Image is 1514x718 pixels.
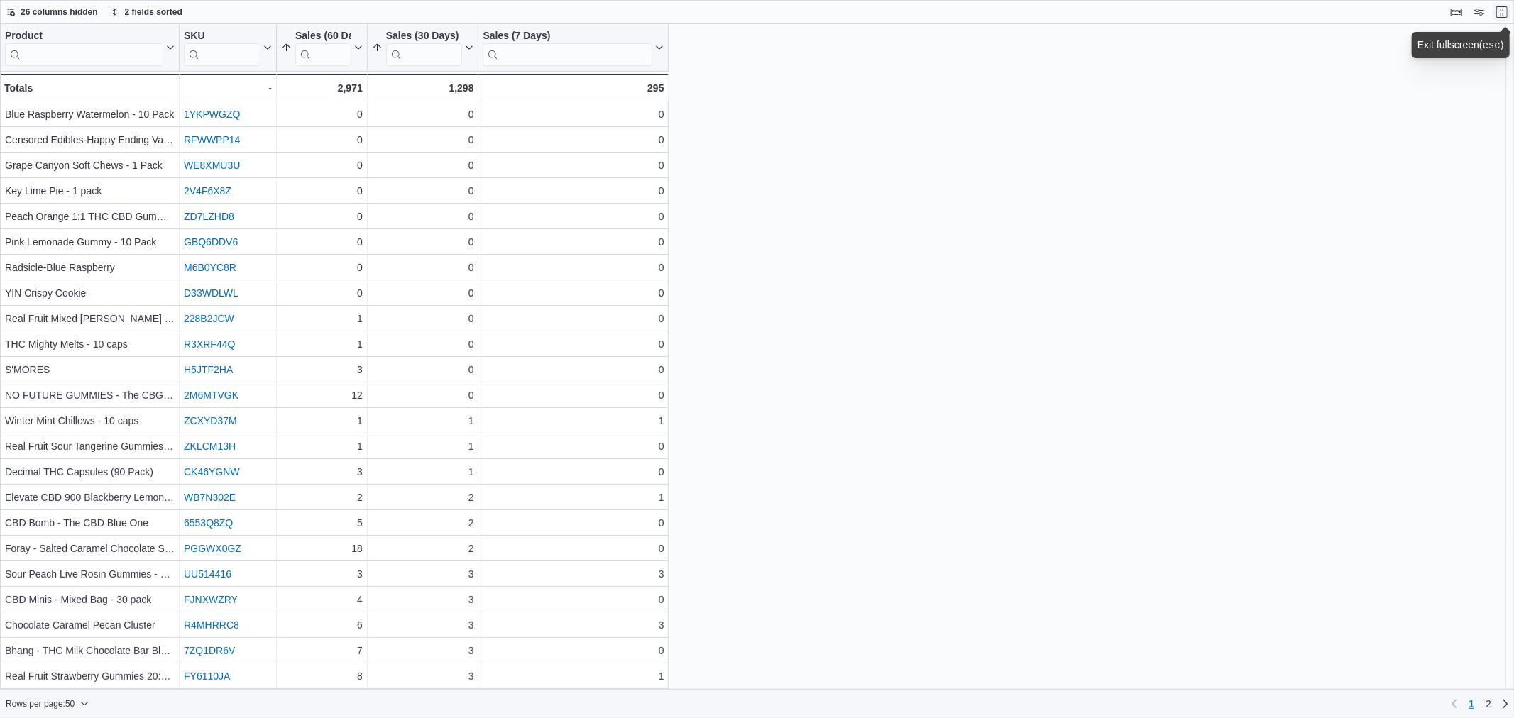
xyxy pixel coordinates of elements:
div: 18 [281,540,363,557]
a: Page 2 of 2 [1480,692,1497,715]
a: H5JTF2HA [184,364,233,375]
div: 0 [372,106,474,123]
div: 2 [281,489,363,506]
div: Exit fullscreen ( ) [1417,38,1504,53]
div: 0 [372,208,474,225]
kbd: esc [1483,40,1501,51]
div: 1 [483,412,664,429]
div: 0 [372,157,474,174]
div: 7 [281,642,363,659]
div: Sales (7 Days) [483,30,652,43]
a: UU514416 [184,568,231,580]
button: Exit fullscreen [1493,4,1510,21]
a: RFWWPP14 [184,134,240,145]
button: Sales (60 Days) [281,30,363,66]
div: 0 [483,131,664,148]
div: Totals [4,79,175,96]
div: 0 [483,361,664,378]
div: 3 [372,668,474,685]
div: 0 [483,285,664,302]
span: 1 [1469,697,1474,711]
div: 1 [281,310,363,327]
div: Sales (60 Days) [295,30,351,66]
div: 0 [281,233,363,250]
button: Product [5,30,175,66]
button: Sales (7 Days) [483,30,664,66]
div: 2 [372,489,474,506]
a: 6553Q8ZQ [184,517,233,529]
div: 0 [483,106,664,123]
div: 1,298 [372,79,474,96]
div: 0 [372,310,474,327]
div: NO FUTURE GUMMIES - The CBG Red One - 50mg CBG [5,387,175,404]
div: Chocolate Caramel Pecan Cluster [5,617,175,634]
div: Key Lime Pie - 1 pack [5,182,175,199]
div: Sales (7 Days) [483,30,652,66]
div: Bhang - THC Milk Chocolate Bar Blend - 1x10g [5,642,175,659]
div: SKU URL [184,30,260,66]
div: 2 [372,540,474,557]
div: 1 [483,489,664,506]
div: Elevate CBD 900 Blackberry Lemon Gummy Drop - 30 pack [5,489,175,506]
div: Grape Canyon Soft Chews - 1 Pack [5,157,175,174]
div: Product [5,30,163,43]
div: 0 [372,387,474,404]
a: GBQ6DDV6 [184,236,238,248]
div: S'MORES [5,361,175,378]
div: CBD Bomb - The CBD Blue One [5,514,175,531]
div: Pink Lemonade Gummy - 10 Pack [5,233,175,250]
div: 0 [281,131,363,148]
div: 2 [372,514,474,531]
a: Next page [1497,695,1514,712]
div: Winter Mint Chillows - 10 caps [5,412,175,429]
div: Radsicle-Blue Raspberry [5,259,175,276]
div: 1 [281,336,363,353]
span: Rows per page : 50 [6,698,75,709]
div: 0 [483,387,664,404]
a: R4MHRRC8 [184,619,239,631]
div: 0 [372,259,474,276]
button: Page 1 of 2 [1463,692,1480,715]
div: Sales (60 Days) [295,30,351,43]
a: PGGWX0GZ [184,543,241,554]
a: D33WDLWL [184,287,238,299]
button: 2 fields sorted [105,4,188,21]
div: 0 [372,182,474,199]
div: Sour Peach Live Rosin Gummies - 2 pack [5,565,175,582]
div: 1 [281,412,363,429]
div: 0 [281,259,363,276]
a: ZCXYD37M [184,415,237,426]
div: 0 [483,233,664,250]
div: 0 [483,514,664,531]
div: THC Mighty Melts - 10 caps [5,336,175,353]
div: 0 [483,157,664,174]
div: 0 [483,259,664,276]
div: 5 [281,514,363,531]
a: 2M6MTVGK [184,390,238,401]
div: 3 [483,565,664,582]
a: WB7N302E [184,492,236,503]
div: 3 [483,617,664,634]
div: 0 [483,540,664,557]
div: 0 [483,591,664,608]
div: 0 [483,642,664,659]
div: 1 [372,412,474,429]
div: 4 [281,591,363,608]
div: 0 [483,438,664,455]
span: 2 fields sorted [125,6,182,18]
a: FJNXWZRY [184,594,238,605]
button: Previous page [1446,695,1463,712]
div: 1 [281,438,363,455]
a: WE8XMU3U [184,160,240,171]
div: Real Fruit Sour Tangerine Gummies - 2 pack [5,438,175,455]
div: 2,971 [281,79,363,96]
div: 0 [372,285,474,302]
div: CBD Minis - Mixed Bag - 30 pack [5,591,175,608]
a: CK46YGNW [184,466,240,477]
div: 0 [483,182,664,199]
div: 12 [281,387,363,404]
div: Censored Edibles-Happy Ending Vanilla Cream [5,131,175,148]
div: 0 [281,285,363,302]
div: - [184,79,272,96]
div: 3 [372,591,474,608]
